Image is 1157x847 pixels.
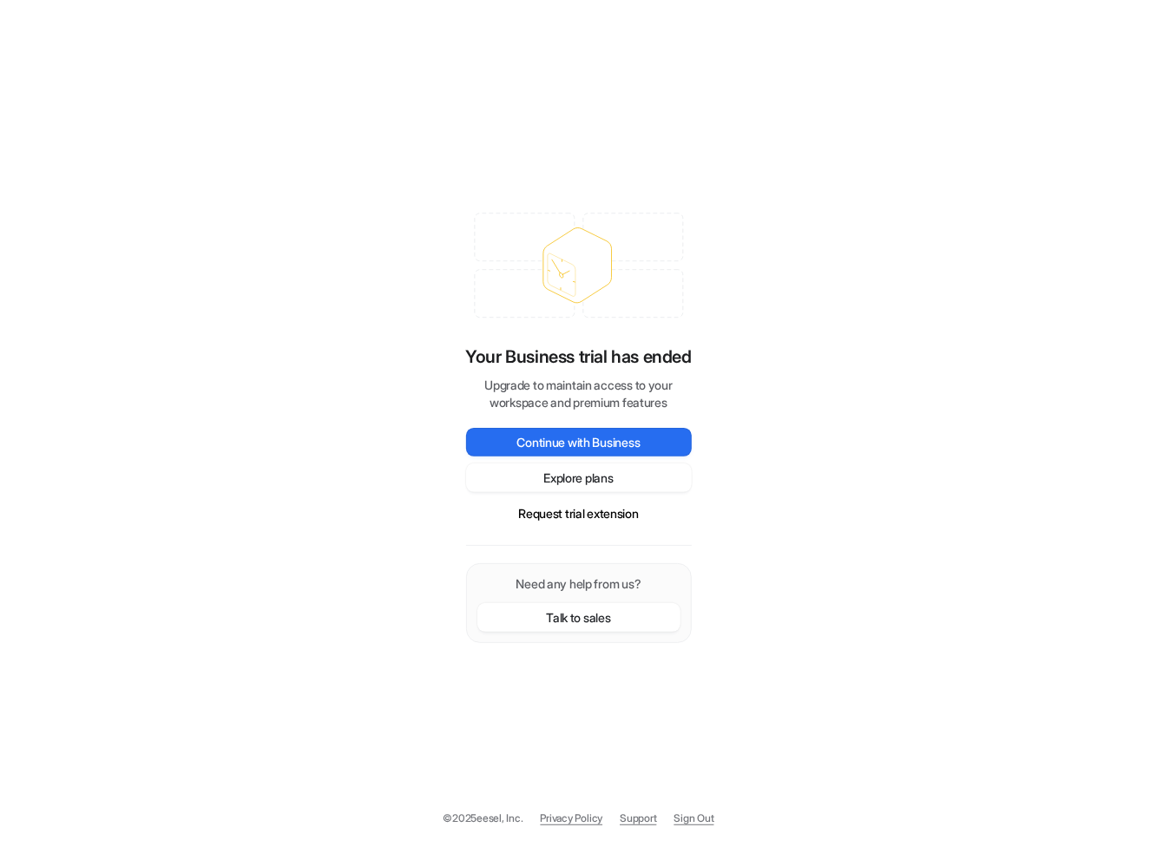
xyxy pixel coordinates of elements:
[466,377,692,411] p: Upgrade to maintain access to your workspace and premium features
[477,603,680,632] button: Talk to sales
[466,463,692,492] button: Explore plans
[465,344,691,370] p: Your Business trial has ended
[466,428,692,456] button: Continue with Business
[466,499,692,528] button: Request trial extension
[541,811,603,826] a: Privacy Policy
[620,811,656,826] span: Support
[443,811,523,826] p: © 2025 eesel, Inc.
[674,811,714,826] a: Sign Out
[477,575,680,593] p: Need any help from us?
